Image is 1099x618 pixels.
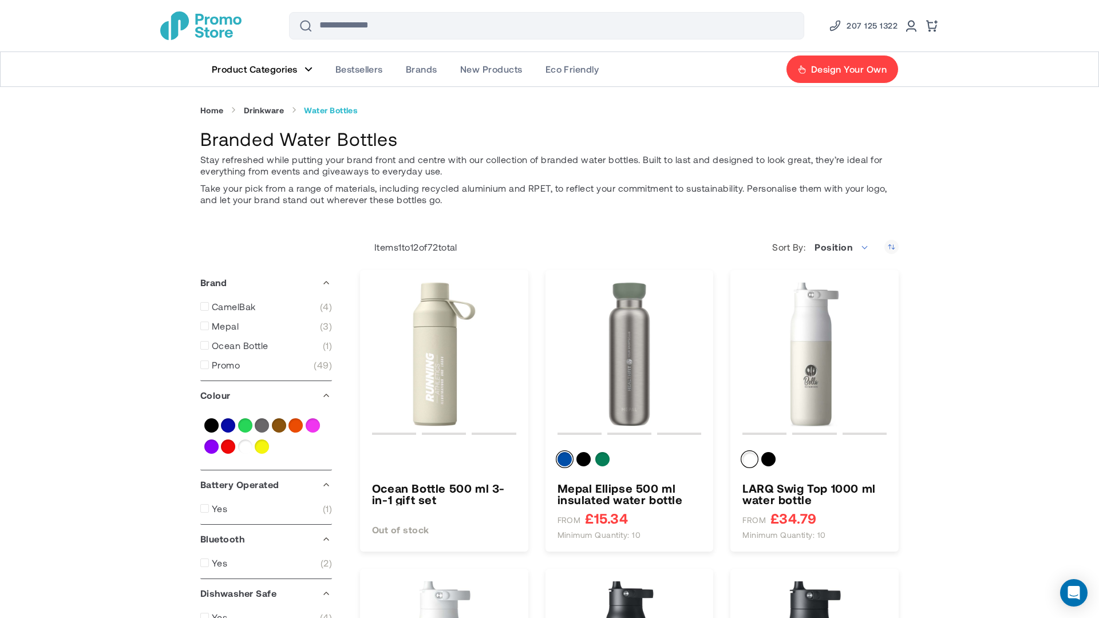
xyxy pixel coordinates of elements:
[200,301,332,312] a: CamelBak 4
[221,439,235,454] a: Red
[200,320,332,332] a: Mepal 3
[244,105,284,116] a: Drinkware
[200,579,332,608] div: Dishwasher Safe
[323,503,332,514] span: 1
[335,64,383,75] span: Bestsellers
[811,64,887,75] span: Design Your Own
[761,452,776,466] div: Solid black
[200,126,899,151] h1: Branded Water Bottles
[320,320,332,332] span: 3
[786,55,899,84] a: Design Your Own
[595,452,610,466] div: Green
[360,241,457,253] p: Items to of total
[200,183,899,205] p: Take your pick from a range of materials, including recycled aluminium and RPET, to reflect your ...
[558,530,641,540] span: Minimum quantity: 10
[272,418,286,433] a: Natural
[772,241,808,253] label: Sort By
[742,482,887,505] a: LARQ Swig Top 1000 ml water bottle
[742,452,887,471] div: Colour
[449,52,534,86] a: New Products
[200,268,332,297] div: Brand
[200,503,332,514] a: Yes 1
[884,240,899,254] a: Set Descending Direction
[558,282,702,426] img: Mepal Ellipse 500 ml insulated water bottle
[200,525,332,553] div: Bluetooth
[742,530,826,540] span: Minimum quantity: 10
[160,11,242,40] img: Promotional Merchandise
[576,452,591,466] div: Solid black
[558,452,572,466] div: Vivid blue
[324,52,394,86] a: Bestsellers
[398,241,401,252] span: 1
[1060,579,1088,607] div: Open Intercom Messenger
[304,105,358,116] strong: Water Bottles
[314,359,332,371] span: 49
[204,439,219,454] a: Purple
[212,359,240,371] span: Promo
[288,418,303,433] a: Orange
[742,452,757,466] div: White
[212,340,268,351] span: Ocean Bottle
[323,340,332,351] span: 1
[808,236,876,259] span: Position
[238,418,252,433] a: Green
[200,154,899,177] p: Stay refreshed while putting your brand front and centre with our collection of branded water bot...
[410,241,419,252] span: 12
[406,64,437,75] span: Brands
[200,359,332,371] a: Promo 49
[204,418,219,433] a: Black
[320,301,332,312] span: 4
[770,511,816,525] span: £34.79
[460,64,523,75] span: New Products
[372,522,516,537] div: Out of stock
[221,418,235,433] a: Blue
[742,515,766,525] span: FROM
[372,282,516,426] img: Ocean Bottle 500 ml 3-in-1 gift set
[815,241,852,252] span: Position
[558,515,581,525] span: FROM
[742,282,887,426] img: LARQ Swig Top 1000 ml water bottle
[255,439,269,454] a: Yellow
[255,418,269,433] a: Grey
[212,64,298,75] span: Product Categories
[212,320,239,332] span: Mepal
[306,418,320,433] a: Pink
[847,19,898,33] span: 207 125 1322
[212,503,227,514] span: Yes
[534,52,611,86] a: Eco Friendly
[828,19,898,33] a: Phone
[558,452,702,471] div: Colour
[200,340,332,351] a: Ocean Bottle 1
[558,482,702,505] a: Mepal Ellipse 500 ml insulated water bottle
[321,557,332,569] span: 2
[212,557,227,569] span: Yes
[200,381,332,410] div: Colour
[428,241,438,252] span: 72
[200,105,224,116] a: Home
[160,11,242,40] a: store logo
[200,52,324,86] a: Product Categories
[200,470,332,499] div: Battery Operated
[394,52,449,86] a: Brands
[238,439,252,454] a: White
[212,301,256,312] span: CamelBak
[545,64,599,75] span: Eco Friendly
[372,482,516,505] a: Ocean Bottle 500 ml 3-in-1 gift set
[200,557,332,569] a: Yes 2
[585,511,627,525] span: £15.34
